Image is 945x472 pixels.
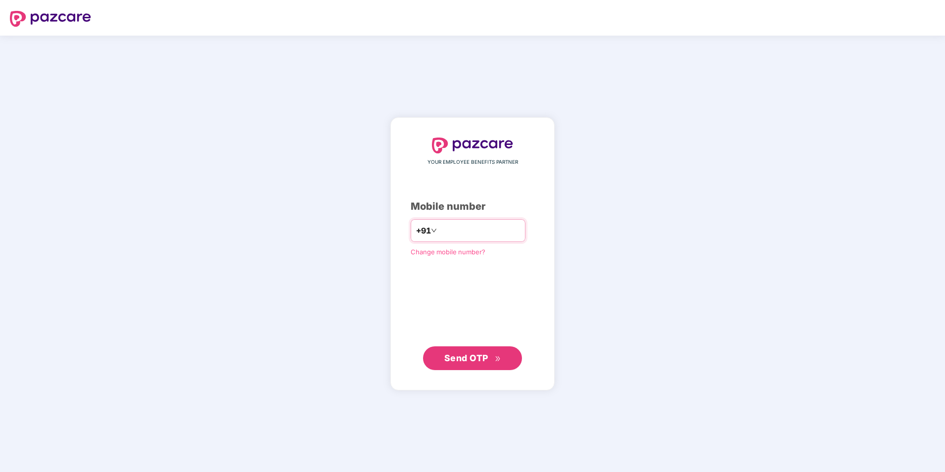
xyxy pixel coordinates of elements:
[431,228,437,234] span: down
[416,225,431,237] span: +91
[444,353,488,363] span: Send OTP
[432,138,513,153] img: logo
[427,158,518,166] span: YOUR EMPLOYEE BENEFITS PARTNER
[423,346,522,370] button: Send OTPdouble-right
[10,11,91,27] img: logo
[495,356,501,362] span: double-right
[411,199,534,214] div: Mobile number
[411,248,485,256] a: Change mobile number?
